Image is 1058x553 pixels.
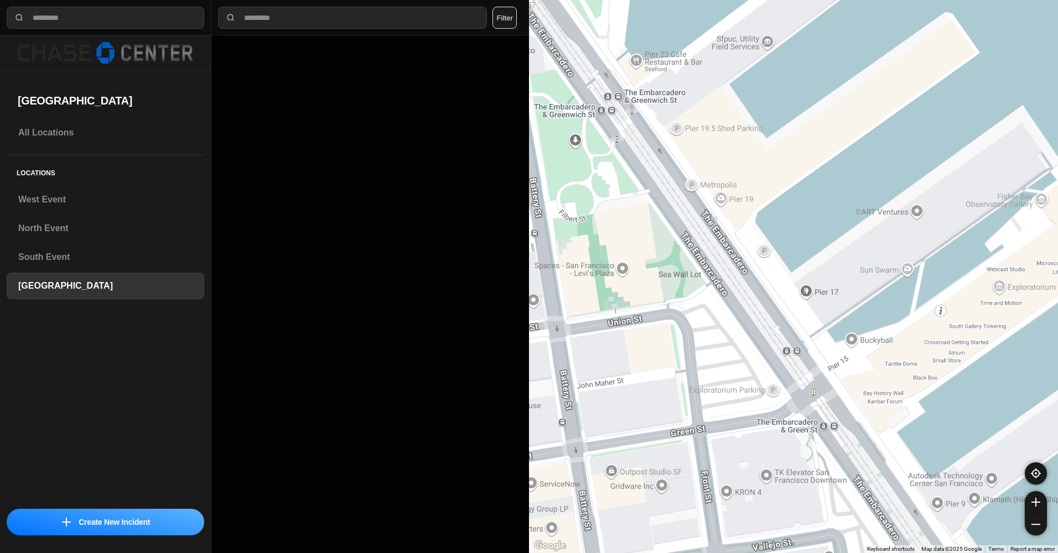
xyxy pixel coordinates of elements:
a: Report a map error [1010,546,1055,552]
h3: [GEOGRAPHIC_DATA] [18,279,193,293]
h5: Locations [7,155,204,186]
img: icon [62,518,71,526]
a: Terms (opens in new tab) [988,546,1004,552]
img: logo [18,42,193,64]
button: Keyboard shortcuts [867,545,915,553]
a: All Locations [7,119,204,146]
h3: All Locations [18,126,193,139]
img: Google [532,539,568,553]
img: search [225,12,236,23]
h3: West Event [18,193,193,206]
a: [GEOGRAPHIC_DATA] [7,273,204,299]
button: zoom-in [1025,491,1047,513]
h2: [GEOGRAPHIC_DATA] [18,93,193,108]
a: North Event [7,215,204,242]
img: recenter [1031,468,1041,478]
a: Open this area in Google Maps (opens a new window) [532,539,568,553]
img: zoom-in [1031,498,1040,507]
button: zoom-out [1025,513,1047,535]
img: zoom-out [1031,520,1040,529]
h3: South Event [18,251,193,264]
button: iconCreate New Incident [7,509,204,535]
a: South Event [7,244,204,270]
p: Create New Incident [79,517,150,528]
button: Filter [492,7,517,29]
span: Map data ©2025 Google [921,546,982,552]
a: West Event [7,186,204,213]
img: search [14,12,25,23]
h3: North Event [18,222,193,235]
button: recenter [1025,462,1047,484]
